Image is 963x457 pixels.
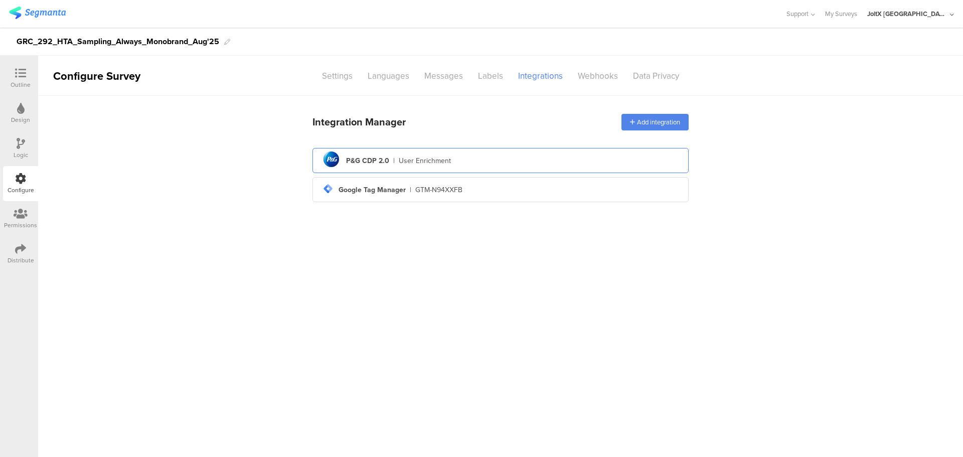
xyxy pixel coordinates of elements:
[314,67,360,85] div: Settings
[8,256,34,265] div: Distribute
[9,7,66,19] img: segmanta logo
[410,185,411,195] div: |
[4,221,37,230] div: Permissions
[399,156,451,166] div: User Enrichment
[17,34,219,50] div: GRC_292_HTA_Sampling_Always_Monobrand_Aug'25
[38,68,153,84] div: Configure Survey
[8,186,34,195] div: Configure
[867,9,947,19] div: JoltX [GEOGRAPHIC_DATA]
[625,67,687,85] div: Data Privacy
[393,156,395,166] div: |
[11,80,31,89] div: Outline
[470,67,511,85] div: Labels
[570,67,625,85] div: Webhooks
[415,185,462,195] div: GTM-N94XXFB
[786,9,809,19] span: Support
[339,185,406,195] div: Google Tag Manager
[417,67,470,85] div: Messages
[511,67,570,85] div: Integrations
[360,67,417,85] div: Languages
[14,150,28,160] div: Logic
[621,114,689,130] div: Add integration
[346,156,389,166] div: P&G CDP 2.0
[312,114,406,129] div: Integration Manager
[11,115,30,124] div: Design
